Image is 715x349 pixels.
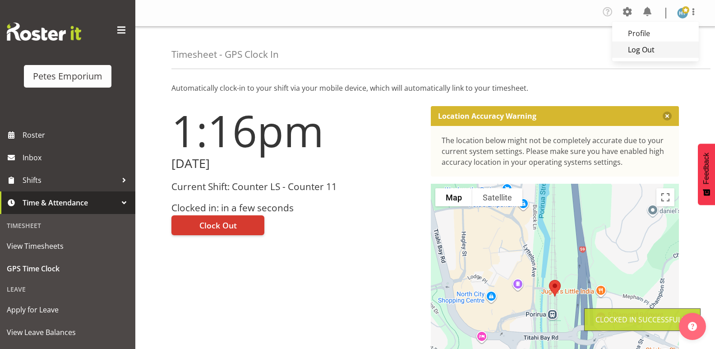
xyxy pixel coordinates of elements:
[23,151,131,164] span: Inbox
[2,321,133,344] a: View Leave Balances
[171,215,264,235] button: Clock Out
[171,106,420,155] h1: 1:16pm
[171,181,420,192] h3: Current Shift: Counter LS - Counter 11
[171,157,420,171] h2: [DATE]
[663,112,672,121] button: Close message
[702,153,710,184] span: Feedback
[23,128,131,142] span: Roster
[7,303,129,316] span: Apply for Leave
[199,219,237,231] span: Clock Out
[7,326,129,339] span: View Leave Balances
[438,112,536,121] p: Location Accuracy Warning
[595,314,689,325] div: Clocked in Successfully
[2,298,133,321] a: Apply for Leave
[7,239,129,253] span: View Timesheets
[688,322,697,331] img: help-xxl-2.png
[2,257,133,280] a: GPS Time Clock
[2,216,133,235] div: Timesheet
[7,23,81,41] img: Rosterit website logo
[435,188,472,206] button: Show street map
[171,83,679,93] p: Automatically clock-in to your shift via your mobile device, which will automatically link to you...
[23,196,117,209] span: Time & Attendance
[2,280,133,298] div: Leave
[612,42,699,58] a: Log Out
[23,173,117,187] span: Shifts
[171,49,279,60] h4: Timesheet - GPS Clock In
[171,203,420,213] h3: Clocked in: in a few seconds
[7,262,129,275] span: GPS Time Clock
[656,188,674,206] button: Toggle fullscreen view
[442,135,669,168] div: The location below might not be completely accurate due to your current system settings. Please m...
[698,144,715,205] button: Feedback - Show survey
[612,25,699,42] a: Profile
[2,235,133,257] a: View Timesheets
[33,70,102,83] div: Petes Emporium
[677,8,688,19] img: helena-tomlin701.jpg
[472,188,522,206] button: Show satellite imagery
